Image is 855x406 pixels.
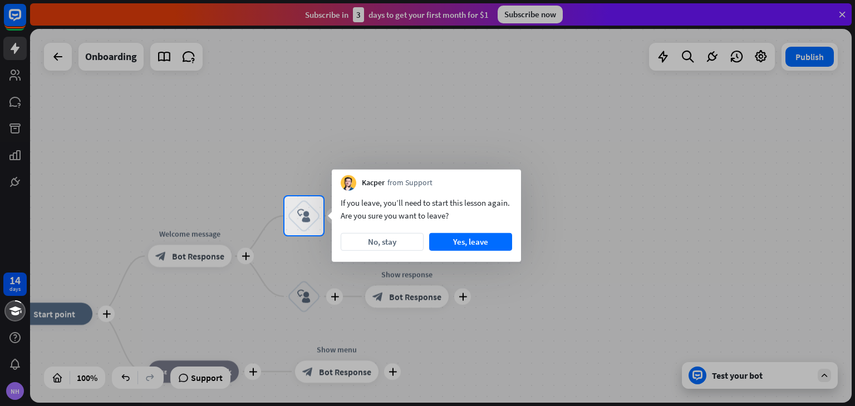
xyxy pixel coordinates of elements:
button: Open LiveChat chat widget [9,4,42,38]
div: If you leave, you’ll need to start this lesson again. Are you sure you want to leave? [341,196,512,222]
button: Yes, leave [429,233,512,251]
i: block_user_input [297,209,311,222]
span: Kacper [362,177,385,189]
span: from Support [387,177,433,189]
button: No, stay [341,233,424,251]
